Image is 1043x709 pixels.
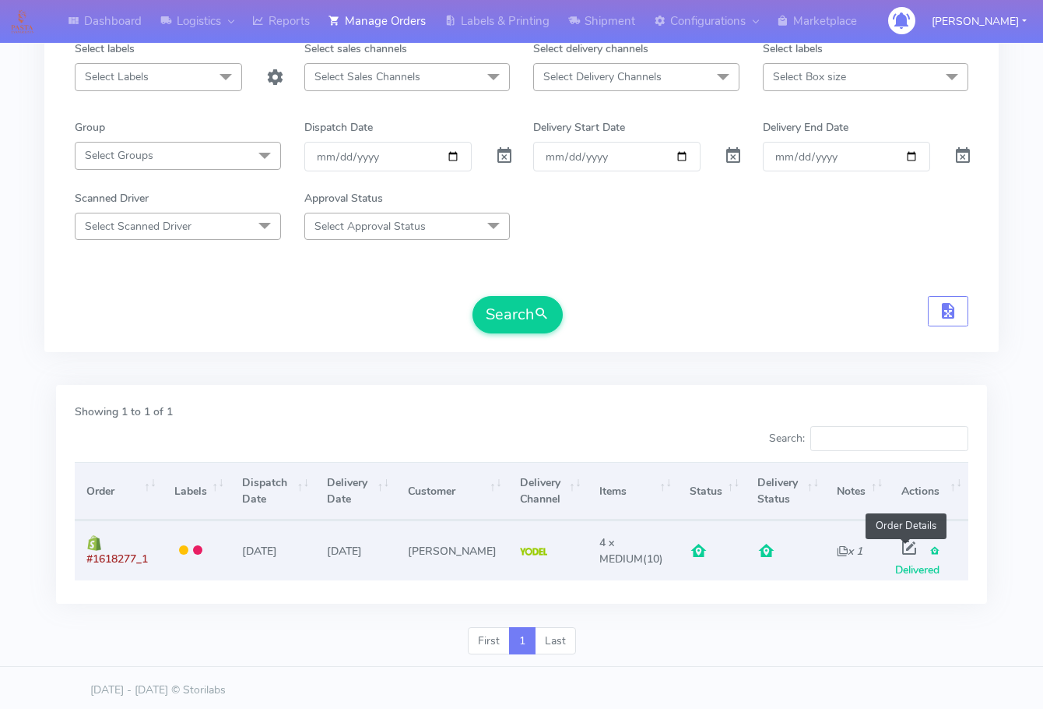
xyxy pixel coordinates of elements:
th: Delivery Date: activate to sort column ascending [315,462,395,520]
label: Select labels [75,41,135,57]
label: Dispatch Date [304,119,373,136]
input: Search: [810,426,968,451]
span: Select Delivery Channels [543,69,662,84]
img: shopify.png [86,535,102,551]
th: Customer: activate to sort column ascending [395,462,507,520]
label: Scanned Driver [75,190,149,206]
span: Select Groups [85,148,153,163]
span: Delivered [895,544,940,577]
th: Labels: activate to sort column ascending [163,462,230,520]
button: [PERSON_NAME] [920,5,1038,37]
td: [PERSON_NAME] [395,520,507,580]
label: Showing 1 to 1 of 1 [75,404,173,420]
td: [DATE] [315,520,395,580]
th: Notes: activate to sort column ascending [825,462,889,520]
label: Select labels [763,41,823,57]
a: 1 [509,627,536,655]
label: Search: [769,426,968,451]
th: Dispatch Date: activate to sort column ascending [230,462,315,520]
label: Select delivery channels [533,41,648,57]
span: (10) [599,535,663,566]
i: x 1 [837,544,862,559]
span: Select Approval Status [314,219,426,234]
label: Approval Status [304,190,383,206]
th: Items: activate to sort column ascending [588,462,678,520]
span: 4 x MEDIUM [599,535,643,566]
label: Group [75,119,105,136]
span: Select Labels [85,69,149,84]
td: [DATE] [230,520,315,580]
label: Delivery End Date [763,119,848,136]
button: Search [472,296,563,333]
th: Delivery Status: activate to sort column ascending [746,462,825,520]
span: Select Box size [773,69,846,84]
label: Delivery Start Date [533,119,625,136]
span: #1618277_1 [86,552,148,566]
span: Select Sales Channels [314,69,420,84]
th: Delivery Channel: activate to sort column ascending [508,462,588,520]
label: Select sales channels [304,41,407,57]
img: Yodel [520,548,547,556]
th: Status: activate to sort column ascending [678,462,746,520]
th: Order: activate to sort column ascending [75,462,163,520]
span: Select Scanned Driver [85,219,191,234]
th: Actions: activate to sort column ascending [889,462,968,520]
